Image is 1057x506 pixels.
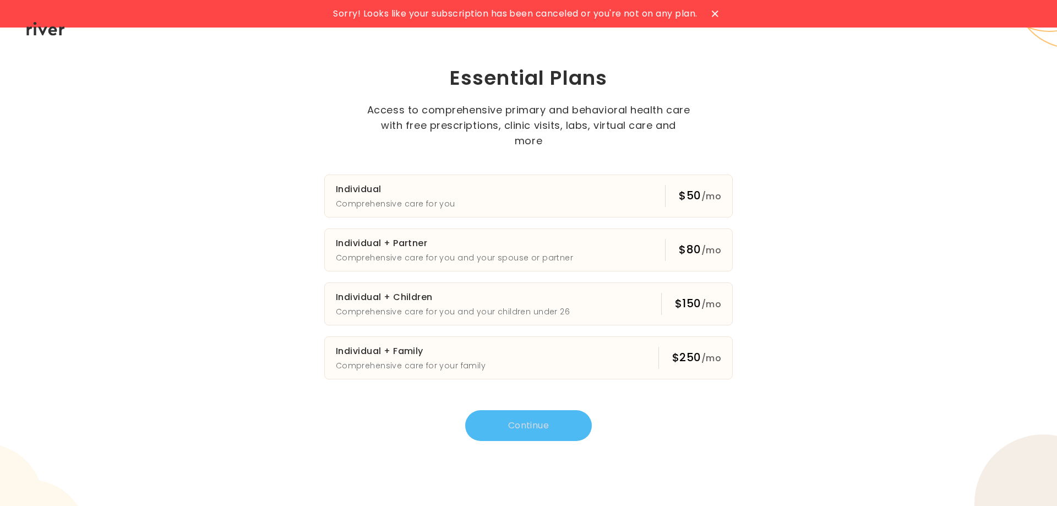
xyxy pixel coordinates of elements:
[679,188,721,204] div: $50
[701,244,721,257] span: /mo
[336,344,486,359] h3: Individual + Family
[324,228,733,271] button: Individual + PartnerComprehensive care for you and your spouse or partner$80/mo
[701,190,721,203] span: /mo
[701,298,721,311] span: /mo
[336,251,573,264] p: Comprehensive care for you and your spouse or partner
[336,236,573,251] h3: Individual + Partner
[336,290,570,305] h3: Individual + Children
[465,410,592,441] button: Continue
[336,359,486,372] p: Comprehensive care for your family
[366,102,691,149] p: Access to comprehensive primary and behavioral health care with free prescriptions, clinic visits...
[324,282,733,325] button: Individual + ChildrenComprehensive care for you and your children under 26$150/mo
[324,175,733,217] button: IndividualComprehensive care for you$50/mo
[336,182,455,197] h3: Individual
[672,350,721,366] div: $250
[679,242,721,258] div: $80
[336,305,570,318] p: Comprehensive care for you and your children under 26
[336,197,455,210] p: Comprehensive care for you
[273,65,784,91] h1: Essential Plans
[675,296,721,312] div: $150
[701,352,721,364] span: /mo
[324,336,733,379] button: Individual + FamilyComprehensive care for your family$250/mo
[333,6,697,21] span: Sorry! Looks like your subscription has been canceled or you're not on any plan.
